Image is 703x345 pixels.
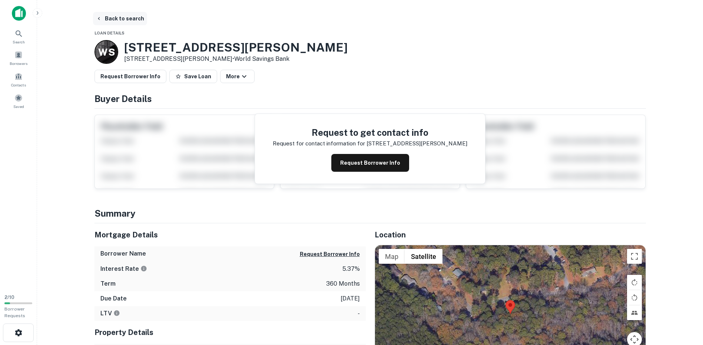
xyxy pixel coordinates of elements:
button: Rotate map counterclockwise [627,290,642,305]
button: Save Loan [169,70,217,83]
a: World Savings Bank [234,55,289,62]
span: 2 / 10 [4,295,14,300]
a: Borrowers [2,48,35,68]
h6: Interest Rate [100,264,147,273]
button: Request Borrower Info [331,154,409,172]
img: capitalize-icon.png [12,6,26,21]
p: - [358,309,360,318]
svg: LTVs displayed on the website are for informational purposes only and may be reported incorrectly... [113,310,120,316]
h4: Request to get contact info [273,126,467,139]
p: 360 months [326,279,360,288]
span: Borrower Requests [4,306,25,318]
h6: Due Date [100,294,127,303]
button: Request Borrower Info [94,70,166,83]
a: Contacts [2,69,35,89]
p: [STREET_ADDRESS][PERSON_NAME] [367,139,467,148]
span: Loan Details [94,31,125,35]
span: Contacts [11,82,26,88]
p: W S [98,45,115,59]
span: Saved [13,103,24,109]
button: Request Borrower Info [300,250,360,259]
h5: Mortgage Details [94,229,366,240]
button: Back to search [93,12,147,25]
h5: Property Details [94,327,366,338]
h6: LTV [100,309,120,318]
a: Search [2,26,35,46]
button: Show street map [379,249,405,264]
p: Request for contact information for [273,139,365,148]
h6: Borrower Name [100,249,146,258]
p: [DATE] [341,294,360,303]
span: Borrowers [10,60,27,66]
h5: Location [375,229,646,240]
button: Show satellite imagery [405,249,442,264]
button: Toggle fullscreen view [627,249,642,264]
span: Search [13,39,25,45]
h6: Term [100,279,116,288]
svg: The interest rates displayed on the website are for informational purposes only and may be report... [140,265,147,272]
h4: Buyer Details [94,92,646,105]
button: Tilt map [627,305,642,320]
a: Saved [2,91,35,111]
iframe: Chat Widget [666,286,703,321]
p: 5.37% [342,264,360,273]
p: [STREET_ADDRESS][PERSON_NAME] • [124,55,348,63]
h3: [STREET_ADDRESS][PERSON_NAME] [124,40,348,55]
button: Rotate map clockwise [627,275,642,290]
button: More [220,70,255,83]
h4: Summary [94,207,646,220]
